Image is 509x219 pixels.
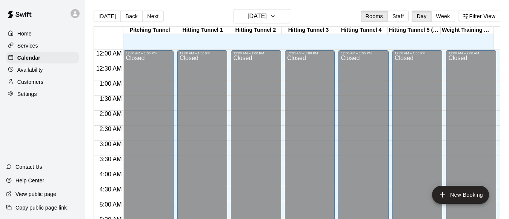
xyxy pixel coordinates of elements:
button: Rooms [361,11,388,22]
div: Hitting Tunnel 1 [176,27,229,34]
p: Home [17,30,32,37]
button: [DATE] [94,11,121,22]
span: 12:00 AM [94,50,124,57]
span: 1:00 AM [98,80,124,87]
span: 1:30 AM [98,96,124,102]
p: Settings [17,90,37,98]
div: Hitting Tunnel 3 [282,27,335,34]
p: Help Center [15,177,44,184]
p: Copy public page link [15,204,67,211]
p: Availability [17,66,43,74]
button: Back [120,11,143,22]
div: Pitching Tunnel [123,27,176,34]
button: Filter View [458,11,500,22]
button: [DATE] [234,9,290,23]
p: Contact Us [15,163,42,171]
span: 3:00 AM [98,141,124,147]
div: 12:00 AM – 1:00 PM [287,51,333,55]
div: 12:00 AM – 1:00 PM [180,51,225,55]
span: 5:00 AM [98,201,124,208]
p: Calendar [17,54,40,62]
div: Hitting Tunnel 4 [335,27,388,34]
span: 4:30 AM [98,186,124,193]
div: 12:00 AM – 1:00 PM [341,51,386,55]
span: 12:30 AM [94,65,124,72]
span: 2:30 AM [98,126,124,132]
a: Services [6,40,79,51]
a: Availability [6,64,79,76]
p: Services [17,42,38,49]
h6: [DATE] [248,11,267,22]
div: Weight Training Area [441,27,494,34]
a: Home [6,28,79,39]
a: Calendar [6,52,79,63]
span: 3:30 AM [98,156,124,162]
div: 12:00 AM – 1:00 PM [395,51,440,55]
button: Day [412,11,431,22]
div: 12:00 AM – 1:00 PM [233,51,279,55]
div: 12:00 AM – 9:00 AM [448,51,494,55]
div: Hitting Tunnel 2 [229,27,282,34]
span: 4:00 AM [98,171,124,177]
button: Next [142,11,163,22]
a: Customers [6,76,79,88]
button: Week [431,11,455,22]
div: Hitting Tunnel 5 (Hit Trax) [388,27,441,34]
button: Staff [388,11,409,22]
a: Settings [6,88,79,100]
div: 12:00 AM – 1:00 PM [126,51,171,55]
p: Customers [17,78,43,86]
p: View public page [15,190,56,198]
button: add [432,186,489,204]
span: 2:00 AM [98,111,124,117]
